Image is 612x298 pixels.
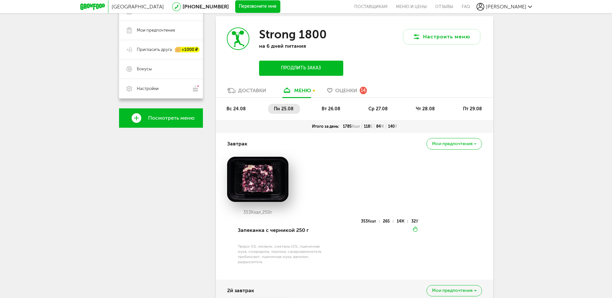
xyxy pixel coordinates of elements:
[397,220,408,223] div: 14
[360,87,367,94] div: 14
[383,220,393,223] div: 26
[416,219,418,223] span: У
[137,47,172,53] span: Пригласить друга
[463,106,482,112] span: пт 29.08
[341,124,362,129] div: 1785
[227,157,288,202] img: big_MoPKPmMjtfSDl5PN.png
[368,219,376,223] span: Ккал
[403,29,480,45] button: Настроить меню
[238,219,327,241] div: Запеканка с черникой 250 г
[395,124,397,129] span: У
[324,87,370,97] a: Оценки 14
[137,27,175,33] span: Мои предпочтения
[137,66,152,72] span: Бонусы
[259,43,343,49] p: на 6 дней питания
[322,106,340,112] span: вт 26.08
[294,87,311,94] div: меню
[411,220,418,223] div: 32
[370,124,372,129] span: Б
[387,219,390,223] span: Б
[224,87,269,97] a: Доставки
[119,108,203,128] a: Посмотреть меню
[137,86,159,92] span: Настройки
[352,124,360,129] span: Ккал
[119,40,203,59] a: Пригласить друга +1000 ₽
[386,124,399,129] div: 140
[119,21,203,40] a: Мои предпочтения
[362,124,374,129] div: 118
[416,106,435,112] span: чт 28.08
[432,288,473,293] span: Мои предпочтения
[227,210,288,215] div: 353 250
[119,59,203,79] a: Бонусы
[432,142,473,146] span: Мои предпочтения
[227,284,254,297] h4: 2й завтрак
[226,106,246,112] span: вс 24.08
[310,124,341,129] div: Итого за день:
[183,4,229,10] a: [PHONE_NUMBER]
[112,4,164,10] span: [GEOGRAPHIC_DATA]
[227,138,247,150] h4: Завтрак
[119,79,203,98] a: Настройки
[279,87,314,97] a: меню
[251,210,262,215] span: Ккал,
[259,61,343,76] button: Продлить заказ
[368,106,388,112] span: ср 27.08
[381,124,384,129] span: Ж
[335,87,357,94] span: Оценки
[374,124,386,129] div: 84
[259,27,327,41] h3: Strong 1800
[486,4,527,10] span: [PERSON_NAME]
[235,0,280,13] button: Перезвоните мне
[274,106,294,112] span: пн 25.08
[148,115,195,121] span: Посмотреть меню
[175,47,200,53] div: +1000 ₽
[270,210,272,215] span: г
[238,87,266,94] div: Доставки
[401,219,405,223] span: Ж
[361,220,379,223] div: 353
[238,244,327,264] div: Творог 5%, меланж, сметана 15%, пшеничная мука, смородина, черника, сахарозаменитель пребиосвит, ...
